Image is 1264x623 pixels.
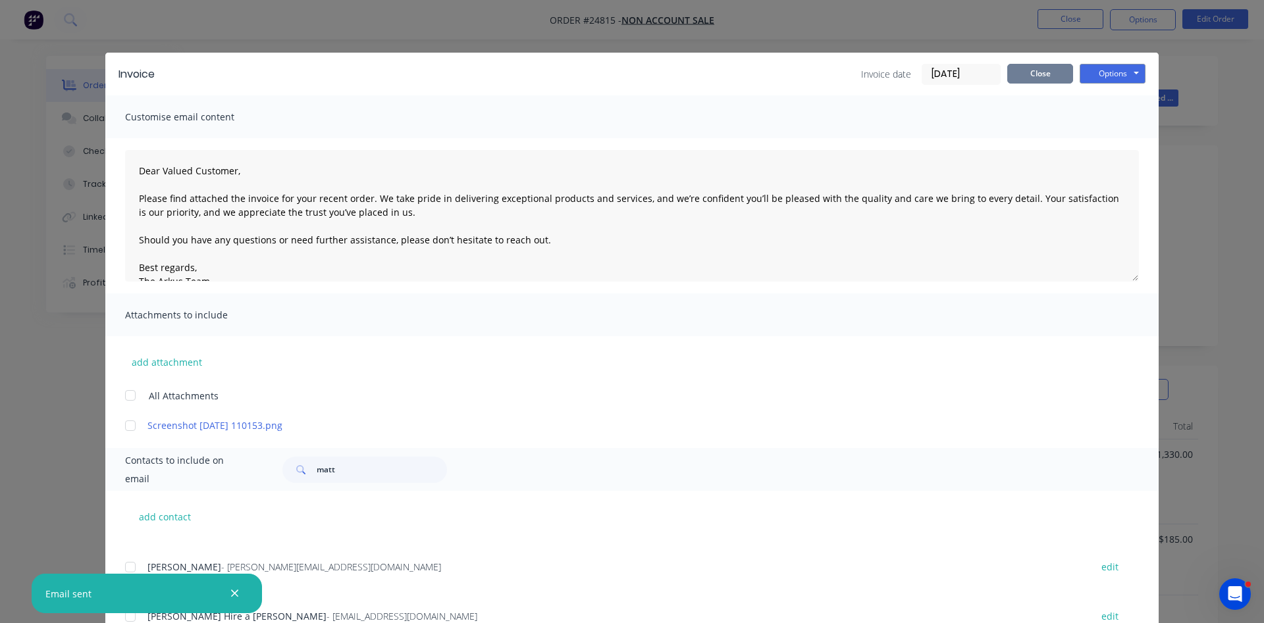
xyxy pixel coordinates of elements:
[125,306,270,324] span: Attachments to include
[1080,64,1145,84] button: Options
[118,66,155,82] div: Invoice
[125,507,204,526] button: add contact
[147,418,1078,432] a: Screenshot [DATE] 110153.png
[149,389,219,403] span: All Attachments
[317,457,447,483] input: Search...
[1219,578,1251,610] iframe: Intercom live chat
[147,561,221,573] span: [PERSON_NAME]
[125,451,250,488] span: Contacts to include on email
[1007,64,1073,84] button: Close
[125,108,270,126] span: Customise email content
[327,610,477,622] span: - [EMAIL_ADDRESS][DOMAIN_NAME]
[125,352,209,372] button: add attachment
[861,67,911,81] span: Invoice date
[1093,558,1126,576] button: edit
[221,561,441,573] span: - [PERSON_NAME][EMAIL_ADDRESS][DOMAIN_NAME]
[45,587,92,601] div: Email sent
[125,150,1139,282] textarea: Dear Valued Customer, Please find attached the invoice for your recent order. We take pride in de...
